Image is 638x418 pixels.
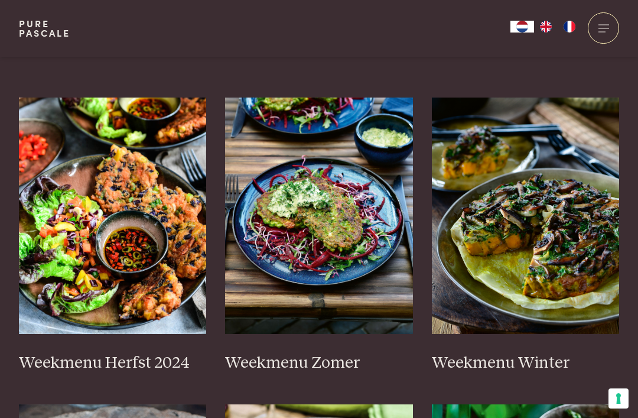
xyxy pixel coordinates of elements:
[19,98,207,334] img: Weekmenu Herfst 2024
[432,353,620,374] h3: Weekmenu Winter
[510,21,534,33] div: Language
[510,21,534,33] a: NL
[19,98,207,373] a: Weekmenu Herfst 2024 Weekmenu Herfst 2024
[534,21,581,33] ul: Language list
[608,388,629,409] button: Uw voorkeuren voor toestemming voor trackingtechnologieën
[19,19,70,38] a: PurePascale
[510,21,581,33] aside: Language selected: Nederlands
[534,21,558,33] a: EN
[225,98,413,373] a: Weekmenu Zomer Weekmenu Zomer
[558,21,581,33] a: FR
[225,353,413,374] h3: Weekmenu Zomer
[432,98,620,334] img: Weekmenu Winter
[225,98,413,334] img: Weekmenu Zomer
[432,98,620,373] a: Weekmenu Winter Weekmenu Winter
[19,353,207,374] h3: Weekmenu Herfst 2024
